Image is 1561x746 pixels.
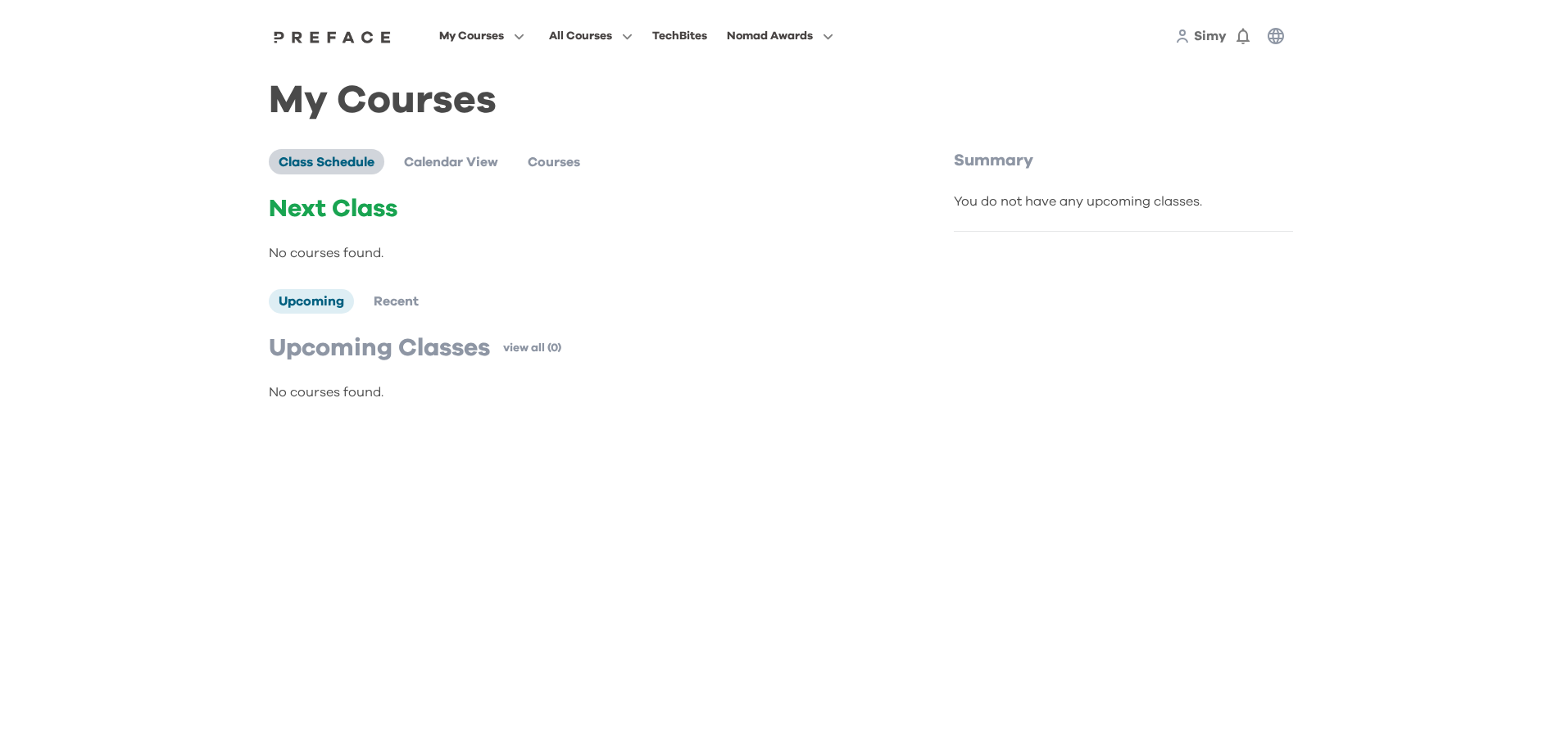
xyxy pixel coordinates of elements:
[528,156,580,169] span: Courses
[722,25,838,47] button: Nomad Awards
[1194,26,1227,46] a: Simy
[269,92,1293,110] h1: My Courses
[270,30,396,43] img: Preface Logo
[279,156,374,169] span: Class Schedule
[1194,29,1227,43] span: Simy
[954,149,1293,172] p: Summary
[434,25,529,47] button: My Courses
[270,29,396,43] a: Preface Logo
[374,295,419,308] span: Recent
[404,156,498,169] span: Calendar View
[652,26,707,46] div: TechBites
[439,26,504,46] span: My Courses
[503,340,561,356] a: view all (0)
[269,194,885,224] p: Next Class
[544,25,638,47] button: All Courses
[727,26,813,46] span: Nomad Awards
[269,243,885,263] p: No courses found.
[549,26,612,46] span: All Courses
[269,333,490,363] p: Upcoming Classes
[954,192,1293,211] div: You do not have any upcoming classes.
[279,295,344,308] span: Upcoming
[269,382,885,402] p: No courses found.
